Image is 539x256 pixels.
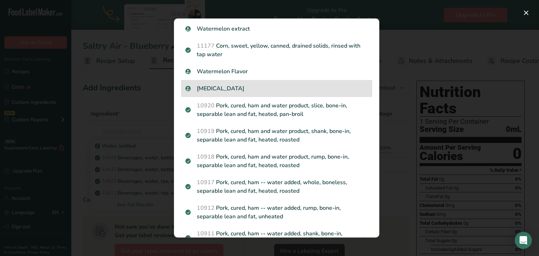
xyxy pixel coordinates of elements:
[197,42,215,50] span: 11177
[197,102,215,110] span: 10920
[185,84,368,93] p: [MEDICAL_DATA]
[185,101,368,118] p: Pork, cured, ham and water product, slice, bone-in, separable lean and fat, heated, pan-broil
[185,178,368,195] p: Pork, cured, ham -- water added, whole, boneless, separable lean and fat, heated, roasted
[515,232,532,249] div: Open Intercom Messenger
[185,204,368,221] p: Pork, cured, ham -- water added, rump, bone-in, separable lean and fat, unheated
[197,230,215,238] span: 10911
[197,204,215,212] span: 10912
[197,178,215,186] span: 10917
[185,229,368,246] p: Pork, cured, ham -- water added, shank, bone-in, separable lean and fat, unheated
[185,67,368,76] p: Watermelon Flavor
[185,42,368,59] p: Corn, sweet, yellow, canned, drained solids, rinsed with tap water
[185,127,368,144] p: Pork, cured, ham and water product, shank, bone-in, separable lean and fat, heated, roasted
[197,153,215,161] span: 10918
[197,127,215,135] span: 10919
[185,25,368,33] p: Watermelon extract
[185,153,368,170] p: Pork, cured, ham and water product, rump, bone-in, separable lean and fat, heated, roasted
